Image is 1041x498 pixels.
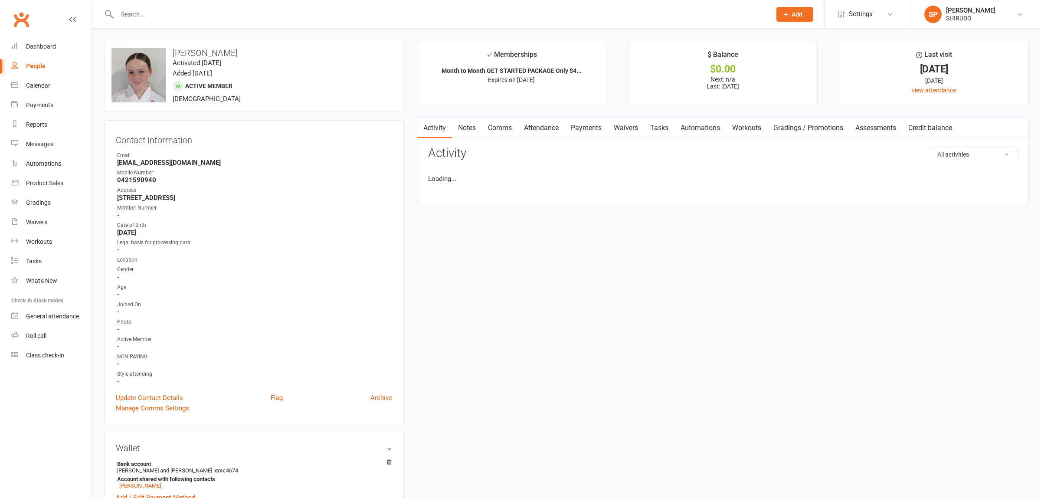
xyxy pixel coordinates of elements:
a: Tasks [11,252,92,271]
a: Automations [11,154,92,174]
div: Calendar [26,82,50,89]
a: Calendar [11,76,92,95]
time: Added [DATE] [173,69,212,77]
div: Gradings [26,199,51,206]
div: NON PAYING [117,353,392,361]
a: Reports [11,115,92,134]
a: Dashboard [11,37,92,56]
a: Notes [452,118,482,138]
strong: [STREET_ADDRESS] [117,194,392,202]
span: Expires on [DATE] [488,76,535,83]
a: view attendance [912,87,956,94]
div: [PERSON_NAME] [946,7,995,14]
div: Location [117,256,392,264]
a: Automations [674,118,726,138]
div: Style attending [117,370,392,378]
a: General attendance kiosk mode [11,307,92,326]
time: Activated [DATE] [173,59,221,67]
strong: - [117,211,392,219]
img: image1740106894.png [111,48,166,102]
a: Waivers [11,213,92,232]
div: SHIRUDO [946,14,995,22]
div: Email [117,151,392,160]
a: Roll call [11,326,92,346]
h3: Wallet [116,443,392,453]
div: Active Member [117,335,392,344]
strong: - [117,308,392,316]
a: Gradings [11,193,92,213]
div: Waivers [26,219,47,226]
a: Update Contact Details [116,393,183,403]
i: ✓ [486,51,492,59]
div: Gender [117,265,392,274]
h3: [PERSON_NAME] [111,48,396,58]
div: Workouts [26,238,52,245]
a: Waivers [608,118,644,138]
strong: - [117,343,392,351]
strong: Bank account [117,461,388,467]
a: Workouts [726,118,767,138]
div: General attendance [26,313,79,320]
li: [PERSON_NAME] and [PERSON_NAME] [116,459,392,490]
p: Next: n/a Last: [DATE] [636,76,810,90]
a: Product Sales [11,174,92,193]
input: Search... [115,8,765,20]
div: Dashboard [26,43,56,50]
span: [DEMOGRAPHIC_DATA] [173,95,241,103]
strong: - [117,325,392,333]
span: Add [792,11,802,18]
a: Payments [11,95,92,115]
div: Messages [26,141,53,147]
a: Class kiosk mode [11,346,92,365]
div: Age [117,283,392,292]
div: What's New [26,277,57,284]
strong: - [117,291,392,298]
div: Memberships [486,49,537,65]
div: Automations [26,160,61,167]
a: Credit balance [902,118,958,138]
a: What's New [11,271,92,291]
div: $ Balance [707,49,738,65]
div: $0.00 [636,65,810,74]
strong: 0421590940 [117,176,392,184]
div: Tasks [26,258,42,265]
strong: - [117,273,392,281]
a: Messages [11,134,92,154]
strong: Month to Month GET STARTED PACKAGE Only $4... [442,67,582,74]
div: Legal basis for processing data [117,239,392,247]
strong: - [117,246,392,254]
span: Active member [185,82,232,89]
a: People [11,56,92,76]
div: Member Number [117,204,392,212]
strong: Account shared with following contacts [117,476,388,482]
h3: Activity [428,147,1018,160]
div: SP [924,6,942,23]
a: Assessments [849,118,902,138]
strong: [EMAIL_ADDRESS][DOMAIN_NAME] [117,159,392,167]
div: Joined On [117,301,392,309]
strong: - [117,378,392,386]
a: Tasks [644,118,674,138]
div: Product Sales [26,180,63,187]
div: Reports [26,121,47,128]
a: Activity [417,118,452,138]
div: Class check-in [26,352,64,359]
div: [DATE] [847,76,1021,85]
li: Loading... [428,174,1018,184]
div: Photo [117,318,392,326]
span: Settings [849,4,873,24]
div: [DATE] [847,65,1021,74]
a: Payments [565,118,608,138]
div: Date of Birth [117,221,392,229]
a: Attendance [518,118,565,138]
div: People [26,62,46,69]
strong: [DATE] [117,229,392,236]
a: Workouts [11,232,92,252]
a: Archive [370,393,392,403]
a: Manage Comms Settings [116,403,189,413]
span: xxxx 4674 [214,467,238,474]
div: Payments [26,102,53,108]
div: Mobile Number [117,169,392,177]
strong: - [117,360,392,368]
h3: Contact information [116,132,392,145]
